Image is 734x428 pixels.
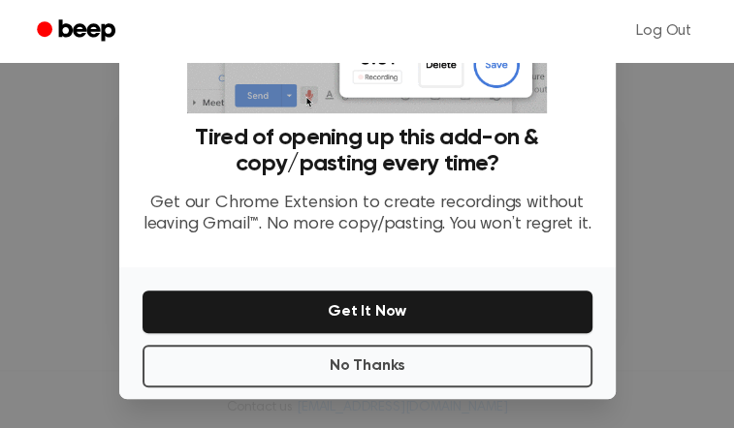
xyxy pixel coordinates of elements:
p: Get our Chrome Extension to create recordings without leaving Gmail™. No more copy/pasting. You w... [143,193,592,236]
h3: Tired of opening up this add-on & copy/pasting every time? [143,125,592,177]
button: No Thanks [143,345,592,387]
a: Log Out [617,8,711,54]
button: Get It Now [143,290,592,333]
a: Beep [23,13,133,50]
